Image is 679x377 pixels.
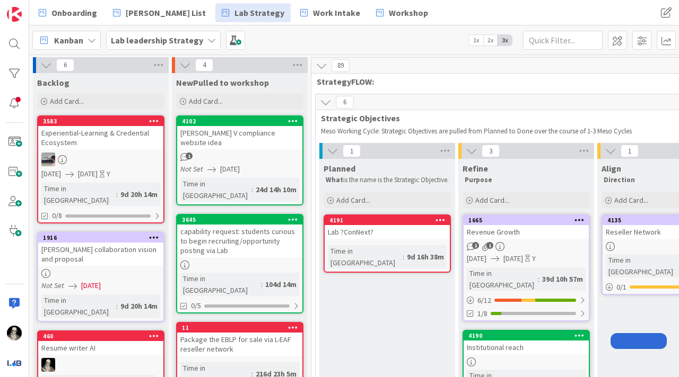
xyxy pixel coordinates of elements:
span: 1x [469,35,483,46]
div: Revenue Growth [464,225,589,239]
p: is the name is the Strategic Objective. [326,176,449,184]
span: Planned [324,163,355,174]
strong: Direction [604,175,635,184]
span: Add Card... [50,96,84,106]
b: Lab leadership Strategy [111,35,203,46]
div: 3645 [177,215,302,225]
div: Time in [GEOGRAPHIC_DATA] [467,267,538,291]
div: 24d 14h 10m [253,184,299,195]
div: Y [532,253,536,264]
span: 2x [483,35,498,46]
span: Align [602,163,621,174]
span: Add Card... [336,195,370,205]
a: 1665Revenue Growth[DATE][DATE]YTime in [GEOGRAPHIC_DATA]:39d 10h 57m6/121/8 [463,214,590,321]
span: 1 [343,145,361,157]
div: Y [107,168,110,179]
div: 4191 [329,217,450,224]
div: 4102 [182,118,302,125]
a: Work Intake [294,3,367,22]
div: Package the EBLP for sale via L-EAF reseller network [177,333,302,356]
span: 6 [56,59,74,71]
div: 3645 [182,216,302,223]
div: 6/12 [464,294,589,307]
div: 1665Revenue Growth [464,216,589,239]
div: 9d 16h 38m [404,251,447,263]
div: [PERSON_NAME] V compliance website idea [177,126,302,149]
span: 0 / 1 [616,282,626,293]
span: 1 [486,242,493,249]
span: 89 [332,59,350,72]
div: 9d 20h 14m [118,300,160,312]
div: 4190Institutional reach [464,331,589,354]
span: : [116,188,118,200]
div: Time in [GEOGRAPHIC_DATA] [328,245,403,268]
span: 0/8 [52,210,62,221]
span: Add Card... [475,195,509,205]
a: Onboarding [32,3,103,22]
a: [PERSON_NAME] List [107,3,212,22]
div: 11 [177,323,302,333]
strong: What [326,175,343,184]
div: 4191Lab ?ConNext? [325,216,450,239]
div: 460 [43,333,163,340]
img: avatar [7,355,22,370]
div: Time in [GEOGRAPHIC_DATA] [180,178,251,201]
span: [DATE] [503,253,523,264]
a: 4102[PERSON_NAME] V compliance website ideaNot Set[DATE]Time in [GEOGRAPHIC_DATA]:24d 14h 10m [176,115,303,205]
span: [DATE] [78,168,98,179]
i: Not Set [180,164,203,174]
i: Not Set [41,281,64,290]
div: 3645capability request: students curious to begin recruiting/opportunity posting via Lab [177,215,302,257]
a: Lab Strategy [215,3,291,22]
div: Time in [GEOGRAPHIC_DATA] [180,273,261,296]
div: 4190 [464,331,589,340]
a: 3645capability request: students curious to begin recruiting/opportunity posting via LabTime in [... [176,214,303,313]
div: 460 [38,331,163,341]
span: Workshop [389,6,428,19]
input: Quick Filter... [523,31,603,50]
div: 1665 [468,217,589,224]
div: 11Package the EBLP for sale via L-EAF reseller network [177,323,302,356]
img: jB [41,152,55,166]
span: Kanban [54,34,83,47]
span: : [251,184,253,195]
img: Visit kanbanzone.com [7,7,22,22]
span: [DATE] [41,168,61,179]
div: [PERSON_NAME] collaboration vision and proposal [38,243,163,266]
span: 1 [186,152,193,159]
span: [DATE] [220,164,240,175]
div: Time in [GEOGRAPHIC_DATA] [41,183,116,206]
div: 1916 [38,233,163,243]
div: 460Resume writer AI [38,331,163,355]
strong: Purpose [465,175,492,184]
span: NewPulled to workshop [176,77,269,88]
div: Resume writer AI [38,341,163,355]
span: Work Intake [313,6,360,19]
span: [DATE] [467,253,486,264]
div: 3583 [38,116,163,126]
div: WS [38,358,163,372]
span: [PERSON_NAME] List [126,6,206,19]
div: 1916 [43,234,163,241]
div: 1665 [464,216,589,225]
span: : [116,300,118,312]
span: : [261,279,263,290]
a: Workshop [370,3,434,22]
span: 3 [482,145,500,157]
span: : [538,273,539,285]
div: capability request: students curious to begin recruiting/opportunity posting via Lab [177,225,302,257]
div: Institutional reach [464,340,589,354]
div: 3583 [43,118,163,125]
div: Time in [GEOGRAPHIC_DATA] [41,294,116,318]
div: 4191 [325,216,450,225]
div: 104d 14m [263,279,299,290]
span: Lab Strategy [234,6,284,19]
a: 4191Lab ?ConNext?Time in [GEOGRAPHIC_DATA]:9d 16h 38m [324,214,451,273]
div: 9d 20h 14m [118,188,160,200]
span: 2 [472,242,479,249]
div: 3583Experiential‑Learning & Credential Ecosystem [38,116,163,149]
div: jB [38,152,163,166]
div: 4102[PERSON_NAME] V compliance website idea [177,116,302,149]
div: 4190 [468,332,589,339]
img: WS [7,326,22,340]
